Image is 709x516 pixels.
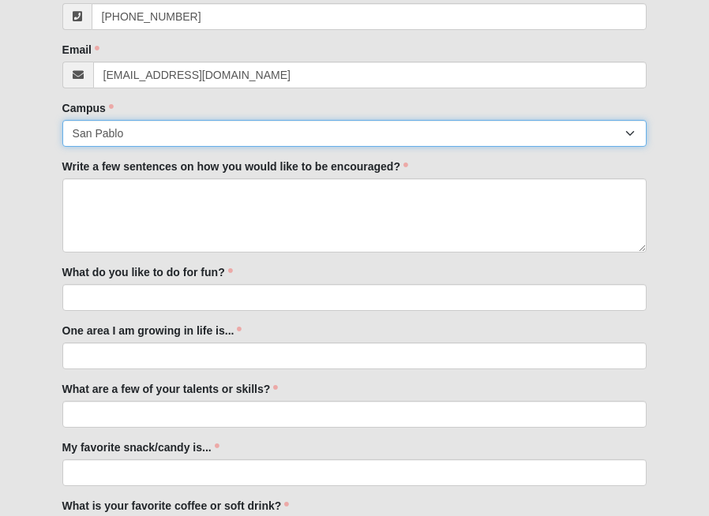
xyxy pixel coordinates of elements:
[62,159,408,174] label: Write a few sentences on how you would like to be encouraged?
[62,498,290,514] label: What is your favorite coffee or soft drink?
[62,439,219,455] label: My favorite snack/candy is...
[62,381,279,397] label: What are a few of your talents or skills?
[62,264,233,280] label: What do you like to do for fun?
[62,323,242,338] label: One area I am growing in life is...
[62,42,99,58] label: Email
[62,100,114,116] label: Campus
